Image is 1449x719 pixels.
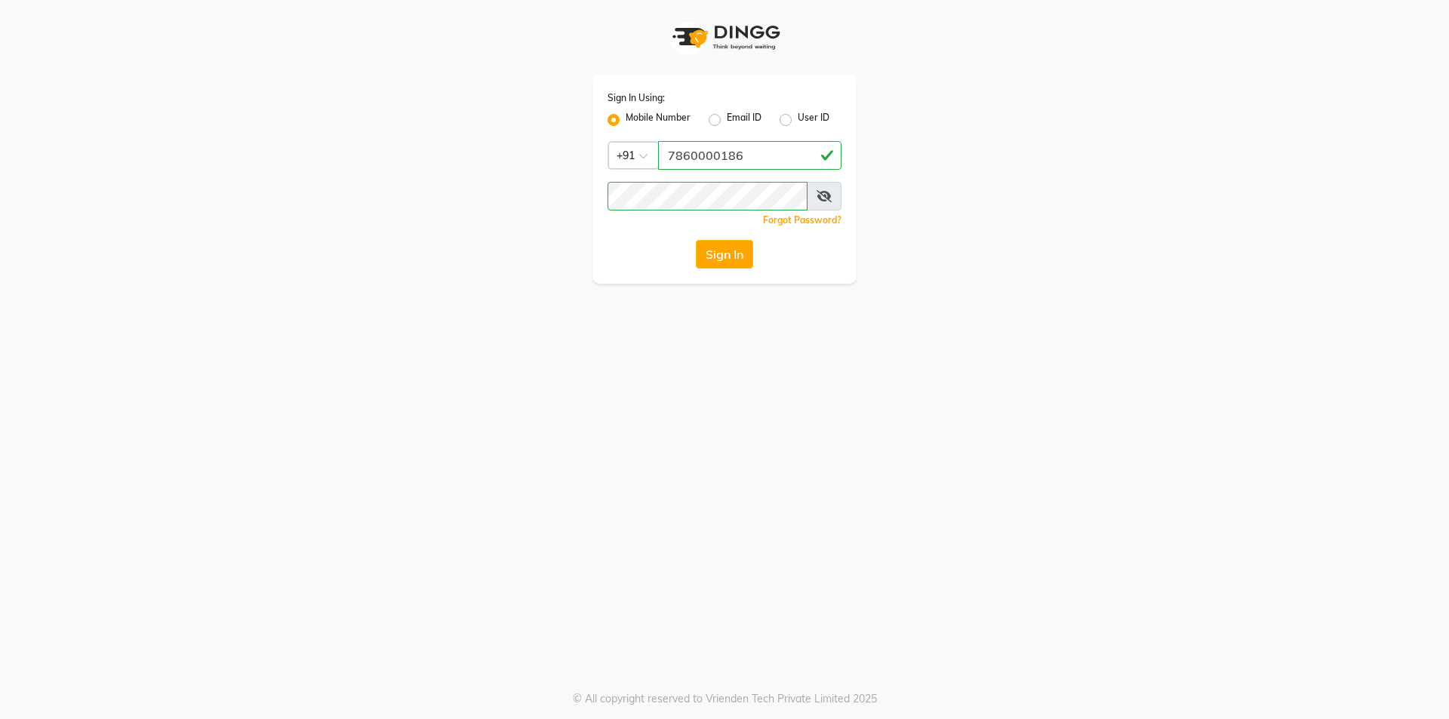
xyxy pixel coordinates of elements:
label: Sign In Using: [608,91,665,105]
label: Email ID [727,111,761,129]
img: logo1.svg [664,15,785,60]
label: User ID [798,111,829,129]
a: Forgot Password? [763,214,841,226]
button: Sign In [696,240,753,269]
input: Username [658,141,841,170]
label: Mobile Number [626,111,691,129]
input: Username [608,182,808,210]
